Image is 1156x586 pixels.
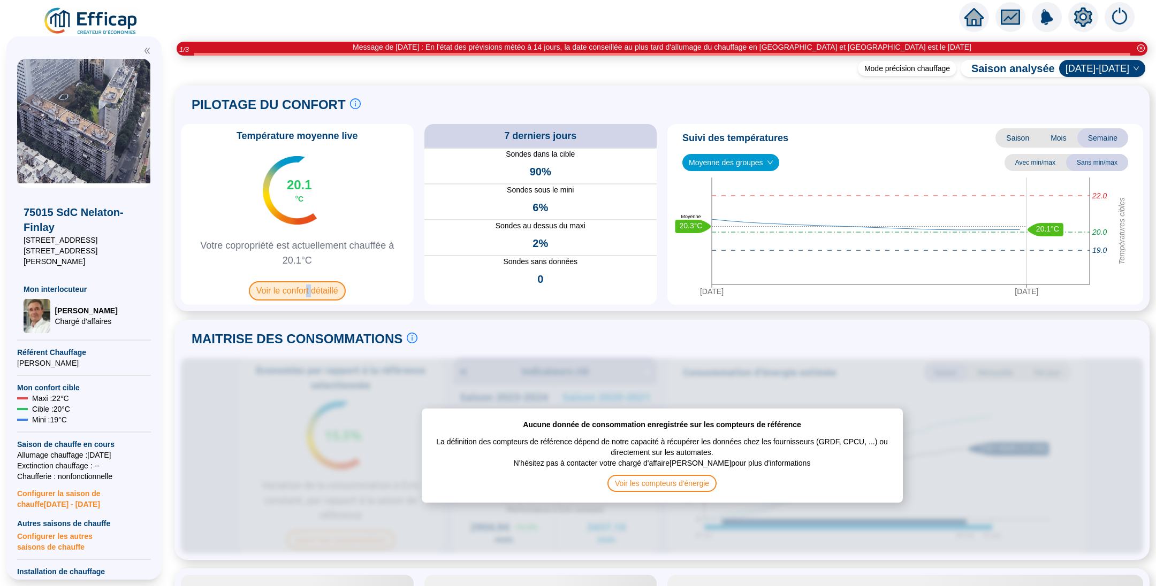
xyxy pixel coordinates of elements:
[1092,191,1107,200] tspan: 22.0
[32,404,70,414] span: Cible : 20 °C
[1015,287,1038,295] tspan: [DATE]
[1133,65,1139,72] span: down
[143,47,151,55] span: double-left
[514,458,811,475] span: N'hésitez pas à contacter votre chargé d'affaire [PERSON_NAME] pour plus d'informations
[55,305,117,316] span: [PERSON_NAME]
[17,382,151,393] span: Mon confort cible
[192,330,402,348] span: MAITRISE DES CONSOMMATIONS
[1077,128,1128,148] span: Semaine
[995,128,1040,148] span: Saison
[767,159,773,166] span: down
[32,414,67,425] span: Mini : 19 °C
[17,358,151,368] span: [PERSON_NAME]
[523,419,801,430] span: Aucune donnée de consommation enregistrée sur les compteurs de référence
[681,214,701,219] text: Moyenne
[263,156,317,225] img: indicateur températures
[17,460,151,471] span: Exctinction chauffage : --
[700,287,724,295] tspan: [DATE]
[858,61,956,76] div: Mode précision chauffage
[682,130,788,145] span: Suivi des températures
[287,176,312,194] span: 20.1
[504,128,576,143] span: 7 derniers jours
[1001,7,1020,27] span: fund
[424,149,657,160] span: Sondes dans la cible
[533,236,548,251] span: 2%
[179,45,189,53] i: 1 / 3
[1074,7,1093,27] span: setting
[607,475,717,492] span: Voir les compteurs d'énergie
[17,471,151,482] span: Chaufferie : non fonctionnelle
[249,281,346,300] span: Voir le confort détaillé
[537,272,543,287] span: 0
[1036,225,1059,233] text: 20.1°C
[424,220,657,232] span: Sondes au dessus du maxi
[964,7,984,27] span: home
[24,235,144,245] span: [STREET_ADDRESS]
[1040,128,1077,148] span: Mois
[17,347,151,358] span: Référent Chauffage
[1032,2,1062,32] img: alerts
[1066,60,1139,76] span: 2025-2026
[1092,228,1107,236] tspan: 20.0
[1137,44,1145,52] span: close-circle
[689,155,773,171] span: Moyenne des groupes
[353,42,971,53] div: Message de [DATE] : En l'état des prévisions météo à 14 jours, la date conseillée au plus tard d'...
[192,96,346,113] span: PILOTAGE DU CONFORT
[43,6,140,36] img: efficap energie logo
[24,245,144,267] span: [STREET_ADDRESS][PERSON_NAME]
[1105,2,1135,32] img: alerts
[424,184,657,196] span: Sondes sous le mini
[17,529,151,552] span: Configurer les autres saisons de chauffe
[407,333,417,343] span: info-circle
[230,128,364,143] span: Température moyenne live
[1092,246,1107,255] tspan: 19.0
[17,439,151,450] span: Saison de chauffe en cours
[295,194,303,204] span: °C
[24,299,50,333] img: Chargé d'affaires
[24,205,144,235] span: 75015 SdC Nelaton-Finlay
[424,256,657,267] span: Sondes sans données
[24,284,144,295] span: Mon interlocuteur
[961,61,1055,76] span: Saison analysée
[185,238,409,268] span: Votre copropriété est actuellement chauffée à 20.1°C
[350,98,361,109] span: info-circle
[680,221,703,230] text: 20.3°C
[17,450,151,460] span: Allumage chauffage : [DATE]
[1066,154,1128,171] span: Sans min/max
[1005,154,1066,171] span: Avec min/max
[533,200,548,215] span: 6%
[530,164,551,179] span: 90%
[17,518,151,529] span: Autres saisons de chauffe
[32,393,69,404] span: Maxi : 22 °C
[17,482,151,510] span: Configurer la saison de chauffe [DATE] - [DATE]
[17,566,151,577] span: Installation de chauffage
[1117,197,1126,265] tspan: Températures cibles
[432,430,892,458] span: La définition des compteurs de référence dépend de notre capacité à récupérer les données chez le...
[55,316,117,327] span: Chargé d'affaires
